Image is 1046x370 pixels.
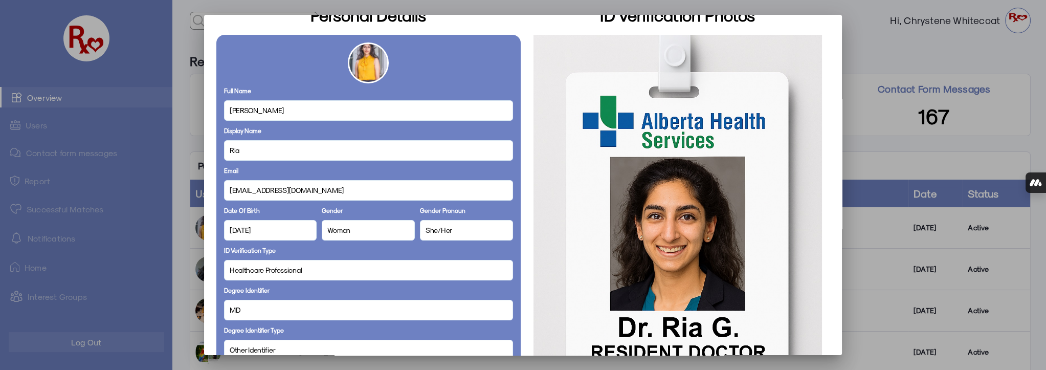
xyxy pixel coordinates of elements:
span: Healthcare Professional [230,265,302,275]
span: She/Her [426,225,452,235]
span: Other Identifier [230,344,276,355]
span: [DATE] [230,225,251,235]
label: Gender Pronoun [420,206,465,215]
label: Email [224,166,238,175]
label: Full Name [224,86,251,95]
label: ID Verification Type [224,246,276,255]
label: Degree Identifier [224,286,270,295]
span: MD [230,304,240,315]
span: [PERSON_NAME] [230,105,284,116]
h3: Personal Details [310,3,426,27]
span: [EMAIL_ADDRESS][DOMAIN_NAME] [230,185,344,195]
label: Date Of Birth [224,206,260,215]
h3: ID Verification Photos [600,3,755,27]
label: Degree Identifier Type [224,325,284,335]
label: Display Name [224,126,261,135]
label: Gender [322,206,343,215]
span: Ria [230,145,239,156]
span: Woman [327,225,350,235]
